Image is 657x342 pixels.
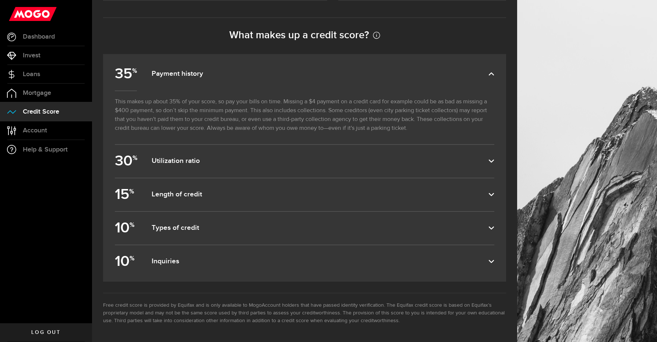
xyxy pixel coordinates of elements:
span: Loans [23,71,40,78]
span: Help & Support [23,146,68,153]
sup: % [130,221,134,229]
b: 10 [115,216,139,240]
b: 10 [115,250,139,274]
p: This makes up about 35% of your score, so pay your bills on time. Missing a $4 payment on a credi... [115,90,494,144]
sup: % [132,67,137,75]
span: Dashboard [23,33,55,40]
dfn: Utilization ratio [152,157,488,165]
b: 30 [115,149,139,173]
sup: % [130,254,134,262]
dfn: Payment history [152,70,488,78]
b: 15 [115,183,139,207]
span: Invest [23,52,40,59]
dfn: Types of credit [152,224,488,232]
span: Mortgage [23,90,51,96]
dfn: Length of credit [152,190,488,199]
button: Open LiveChat chat widget [6,3,28,25]
h2: What makes up a credit score? [103,29,506,41]
sup: % [129,188,134,195]
sup: % [133,154,137,162]
span: Account [23,127,47,134]
li: Free credit score is provided by Equifax and is only available to MogoAccount holders that have p... [103,302,506,325]
dfn: Inquiries [152,257,488,266]
b: 35 [115,62,139,86]
span: Credit Score [23,108,59,115]
span: Log out [31,330,60,335]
